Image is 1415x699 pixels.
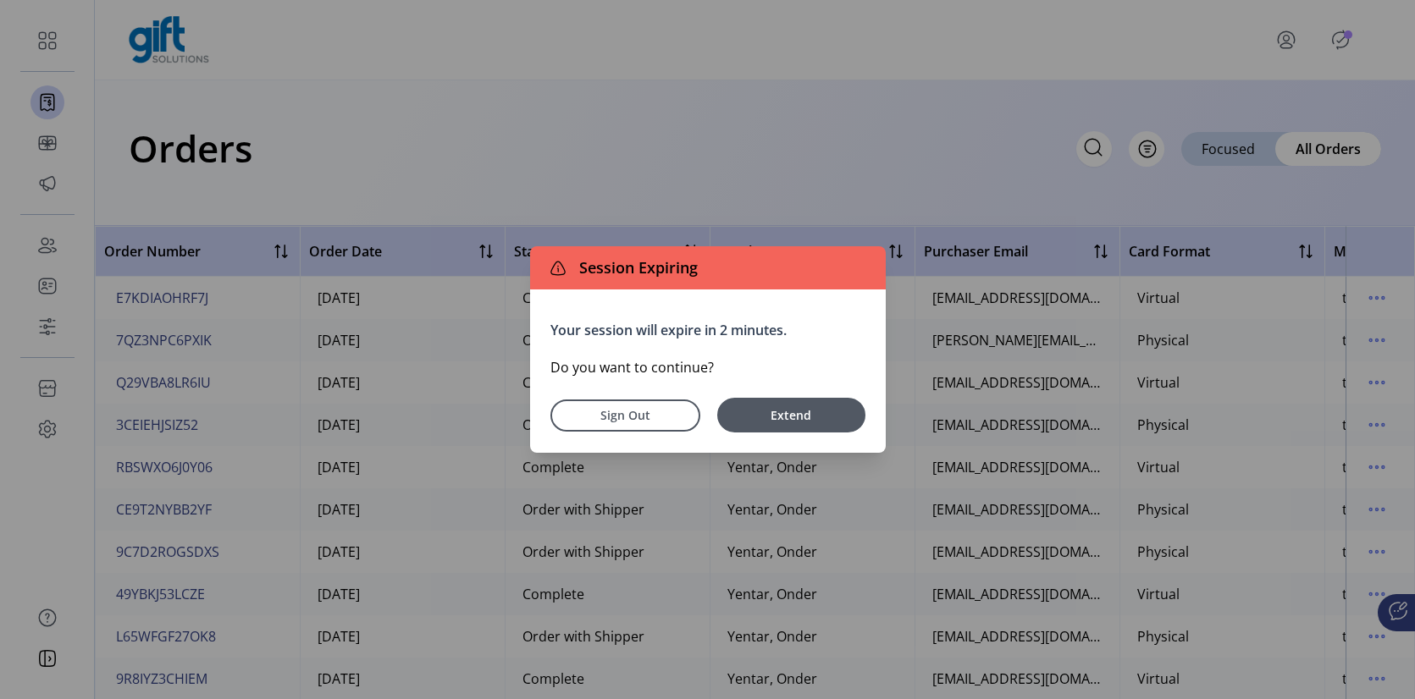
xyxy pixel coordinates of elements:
[550,320,865,340] p: Your session will expire in 2 minutes.
[550,399,700,432] button: Sign Out
[726,406,857,424] span: Extend
[717,398,865,432] button: Extend
[572,256,698,279] span: Session Expiring
[572,406,678,424] span: Sign Out
[550,357,865,377] p: Do you want to continue?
